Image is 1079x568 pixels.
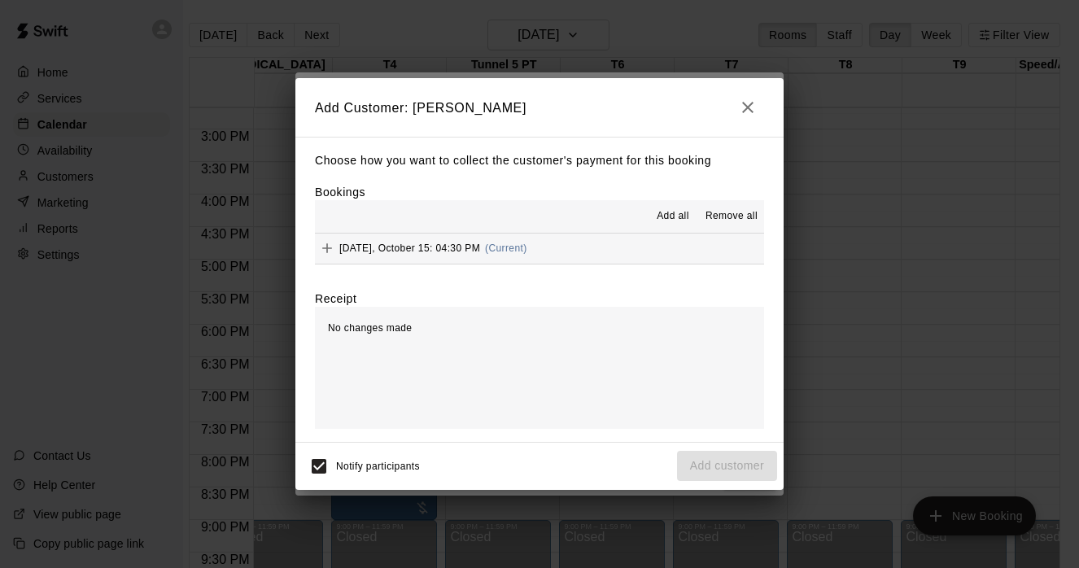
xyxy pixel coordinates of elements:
p: Choose how you want to collect the customer's payment for this booking [315,151,764,171]
button: Add[DATE], October 15: 04:30 PM(Current) [315,234,764,264]
span: Remove all [705,208,758,225]
span: Add [315,242,339,254]
label: Receipt [315,291,356,307]
span: Add all [657,208,689,225]
button: Remove all [699,203,764,229]
h2: Add Customer: [PERSON_NAME] [295,78,784,137]
label: Bookings [315,186,365,199]
span: Notify participants [336,461,420,472]
span: [DATE], October 15: 04:30 PM [339,242,480,254]
button: Add all [647,203,699,229]
span: (Current) [485,242,527,254]
span: No changes made [328,322,412,334]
